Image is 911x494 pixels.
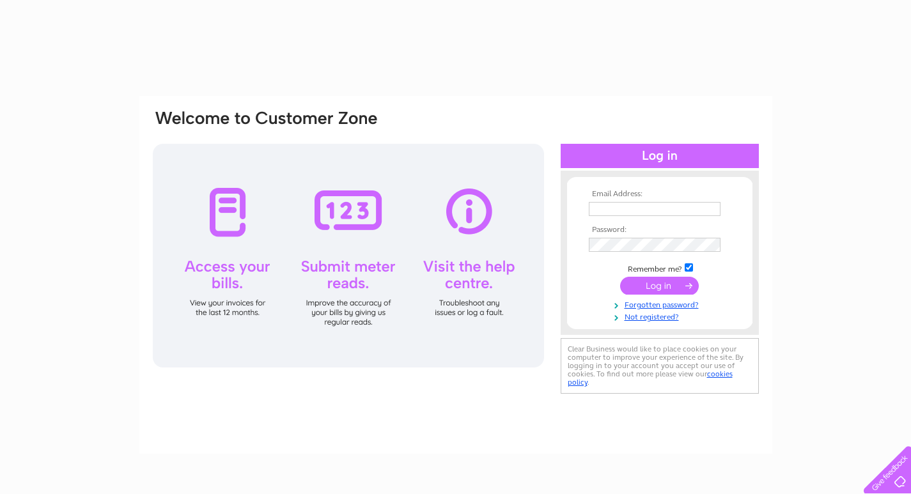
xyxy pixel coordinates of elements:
div: Clear Business would like to place cookies on your computer to improve your experience of the sit... [561,338,759,394]
a: Not registered? [589,310,734,322]
td: Remember me? [586,261,734,274]
th: Email Address: [586,190,734,199]
a: Forgotten password? [589,298,734,310]
input: Submit [620,277,699,295]
a: cookies policy [568,369,733,387]
th: Password: [586,226,734,235]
